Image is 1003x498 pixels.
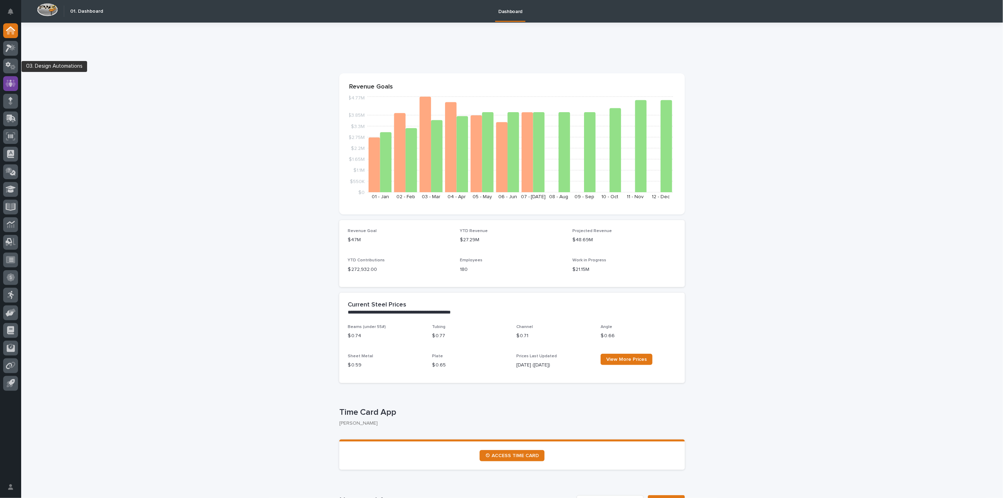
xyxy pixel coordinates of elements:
span: Tubing [432,325,445,329]
h2: 01. Dashboard [70,8,103,14]
text: 12 - Dec [652,194,670,199]
text: 04 - Apr [448,194,466,199]
p: $ 0.59 [348,362,424,369]
span: Prices Last Updated [516,354,557,358]
img: Workspace Logo [37,3,58,16]
span: Channel [516,325,533,329]
p: $ 0.77 [432,332,508,340]
span: Beams (under 55#) [348,325,386,329]
span: Revenue Goal [348,229,377,233]
span: Plate [432,354,443,358]
span: ⏲ ACCESS TIME CARD [485,453,539,458]
span: Work in Progress [572,258,606,262]
tspan: $1.65M [349,157,365,162]
text: 10 - Oct [601,194,618,199]
tspan: $2.2M [351,146,365,151]
a: ⏲ ACCESS TIME CARD [480,450,545,461]
tspan: $4.77M [348,96,365,101]
p: 180 [460,266,564,273]
text: 08 - Aug [549,194,569,199]
span: Projected Revenue [572,229,612,233]
span: Sheet Metal [348,354,373,358]
p: $47M [348,236,452,244]
text: 03 - Mar [422,194,440,199]
span: Angle [601,325,612,329]
p: Time Card App [339,407,682,418]
p: $ 0.71 [516,332,592,340]
div: Notifications [9,8,18,20]
tspan: $0 [358,190,365,195]
p: $27.29M [460,236,564,244]
button: Notifications [3,4,18,19]
text: 01 - Jan [372,194,389,199]
p: $ 272,932.00 [348,266,452,273]
span: View More Prices [606,357,647,362]
h2: Current Steel Prices [348,301,406,309]
p: [DATE] ([DATE]) [516,362,592,369]
span: Employees [460,258,483,262]
p: $ 0.65 [432,362,508,369]
tspan: $2.75M [348,135,365,140]
tspan: $3.85M [348,113,365,118]
p: $48.69M [572,236,676,244]
span: YTD Revenue [460,229,488,233]
p: [PERSON_NAME] [339,420,679,426]
text: 02 - Feb [396,194,415,199]
tspan: $1.1M [353,168,365,173]
p: Revenue Goals [349,83,675,91]
p: $21.15M [572,266,676,273]
text: 09 - Sep [575,194,594,199]
a: View More Prices [601,354,652,365]
text: 06 - Jun [498,194,517,199]
text: 11 - Nov [627,194,644,199]
p: $ 0.74 [348,332,424,340]
tspan: $550K [350,179,365,184]
text: 05 - May [473,194,492,199]
text: 07 - [DATE] [521,194,546,199]
p: $ 0.66 [601,332,676,340]
span: YTD Contributions [348,258,385,262]
tspan: $3.3M [351,124,365,129]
